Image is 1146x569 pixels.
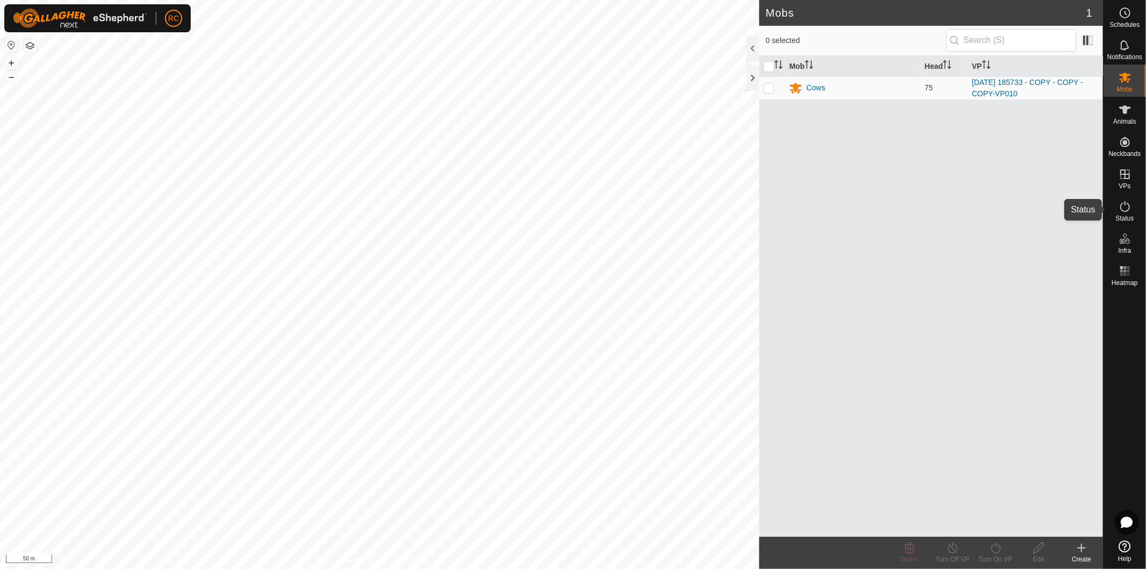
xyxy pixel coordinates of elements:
button: Map Layers [24,39,37,52]
p-sorticon: Activate to sort [774,62,783,70]
th: Mob [785,56,920,77]
th: VP [968,56,1103,77]
span: Schedules [1109,22,1140,28]
span: Neckbands [1108,151,1141,157]
input: Search (S) [946,29,1076,52]
a: Privacy Policy [337,555,378,565]
span: Animals [1113,118,1136,125]
a: [DATE] 185733 - COPY - COPY - COPY-VP010 [972,78,1083,98]
span: RC [168,13,179,24]
div: Create [1060,554,1103,564]
span: 1 [1086,5,1092,21]
h2: Mobs [766,6,1086,19]
button: + [5,56,18,69]
p-sorticon: Activate to sort [943,62,952,70]
span: Infra [1118,247,1131,254]
span: Status [1115,215,1134,222]
button: Reset Map [5,39,18,52]
span: VPs [1119,183,1130,189]
span: Mobs [1117,86,1133,93]
div: Cows [806,82,825,94]
span: Notifications [1107,54,1142,60]
span: Delete [900,556,919,563]
button: – [5,70,18,83]
a: Help [1104,536,1146,566]
p-sorticon: Activate to sort [805,62,813,70]
a: Contact Us [390,555,422,565]
img: Gallagher Logo [13,9,147,28]
span: Heatmap [1112,280,1138,286]
p-sorticon: Activate to sort [982,62,991,70]
div: Turn On VP [974,554,1017,564]
span: 75 [925,83,933,92]
span: 0 selected [766,35,946,46]
span: Help [1118,556,1131,562]
th: Head [920,56,968,77]
div: Turn Off VP [931,554,974,564]
div: Edit [1017,554,1060,564]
